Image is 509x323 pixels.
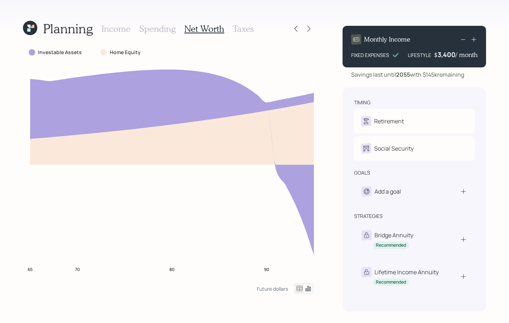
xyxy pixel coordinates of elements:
[456,51,477,59] h4: / month
[438,50,456,59] div: 3,400
[354,213,383,220] div: strategies
[354,169,370,176] div: goals
[408,51,431,59] div: LIFESTYLE
[184,24,224,34] h3: Net Worth
[43,21,93,36] h1: Planning
[233,24,254,34] h3: Taxes
[396,71,410,79] b: 2055
[102,24,131,34] h3: Income
[376,279,406,285] div: Recommended
[374,268,439,276] div: Lifetime Income Annuity
[364,35,410,43] h4: Monthly Income
[374,144,414,153] div: Social Security
[376,242,406,248] div: Recommended
[374,187,401,196] div: Add a goal
[374,231,413,239] div: Bridge Annuity
[351,51,389,59] div: FIXED EXPENSES
[139,24,176,34] h3: Spending
[351,70,464,79] div: Savings last until with $145k remaining
[75,266,80,272] tspan: 70
[38,49,82,56] label: Investable Assets
[28,266,33,272] tspan: 65
[434,51,438,59] h4: $
[264,266,269,272] tspan: 90
[354,99,371,106] div: timing
[169,266,175,272] tspan: 80
[257,285,288,292] div: Future dollars
[110,49,141,56] label: Home Equity
[374,117,404,125] div: Retirement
